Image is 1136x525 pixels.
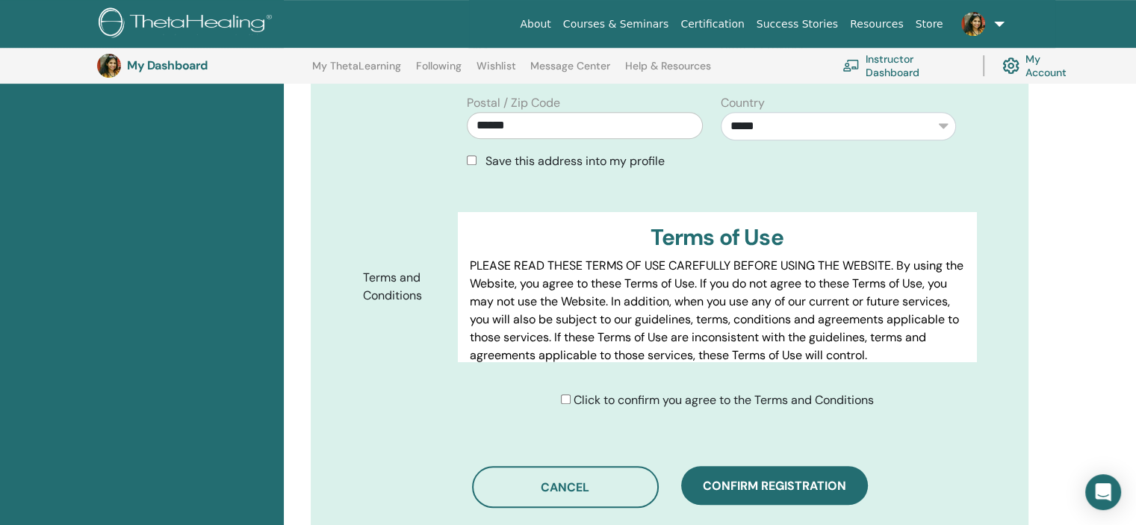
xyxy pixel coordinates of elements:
[97,54,121,78] img: default.jpg
[470,224,964,251] h3: Terms of Use
[467,94,560,112] label: Postal / Zip Code
[541,479,589,495] span: Cancel
[703,478,846,494] span: Confirm registration
[472,466,659,508] button: Cancel
[625,60,711,84] a: Help & Resources
[514,10,556,38] a: About
[127,58,276,72] h3: My Dashboard
[99,7,277,41] img: logo.png
[1002,54,1019,78] img: cog.svg
[485,153,665,169] span: Save this address into my profile
[842,59,860,72] img: chalkboard-teacher.svg
[751,10,844,38] a: Success Stories
[1085,474,1121,510] div: Open Intercom Messenger
[961,12,985,36] img: default.jpg
[477,60,516,84] a: Wishlist
[530,60,610,84] a: Message Center
[574,392,874,408] span: Click to confirm you agree to the Terms and Conditions
[681,466,868,505] button: Confirm registration
[416,60,462,84] a: Following
[470,257,964,364] p: PLEASE READ THESE TERMS OF USE CAREFULLY BEFORE USING THE WEBSITE. By using the Website, you agre...
[910,10,949,38] a: Store
[312,60,401,84] a: My ThetaLearning
[352,264,458,310] label: Terms and Conditions
[842,49,965,82] a: Instructor Dashboard
[1002,49,1081,82] a: My Account
[557,10,675,38] a: Courses & Seminars
[674,10,750,38] a: Certification
[721,94,765,112] label: Country
[844,10,910,38] a: Resources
